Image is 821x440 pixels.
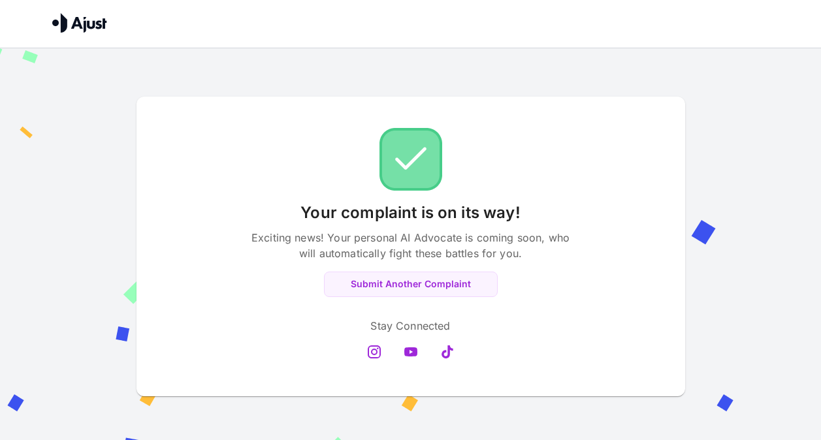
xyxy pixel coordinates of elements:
p: Your complaint is on its way! [300,201,520,225]
p: Exciting news! Your personal AI Advocate is coming soon, who will automatically fight these battl... [248,230,574,261]
img: Check! [379,128,442,191]
p: Stay Connected [370,318,450,334]
button: Submit Another Complaint [324,272,498,297]
img: Ajust [52,13,107,33]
